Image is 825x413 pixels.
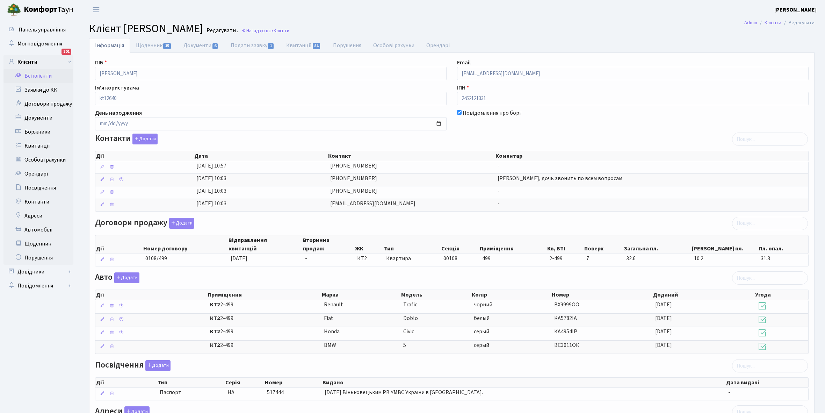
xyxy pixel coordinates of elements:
span: 1 [268,43,274,49]
span: - [498,200,500,207]
a: [PERSON_NAME] [774,6,817,14]
span: 10.2 [694,255,755,263]
span: [DATE] 10:57 [196,162,226,170]
span: ВС3011ОК [554,341,579,349]
a: Порушення [327,38,367,53]
span: 15 [163,43,171,49]
label: ПІБ [95,58,107,67]
th: Номер [264,378,321,387]
span: BMW [324,341,336,349]
span: [DATE] [655,301,672,308]
button: Авто [114,272,139,283]
a: Клієнти [3,55,73,69]
a: Назад до всіхКлієнти [241,27,289,34]
span: 00108 [443,255,457,262]
th: Дії [95,151,194,161]
span: [DATE] 10:03 [196,175,226,182]
a: Довідники [3,265,73,279]
span: 6 [212,43,218,49]
span: [PHONE_NUMBER] [330,162,377,170]
span: Панель управління [19,26,66,34]
span: - [498,162,500,170]
label: Посвідчення [95,360,171,371]
a: Інформація [89,38,130,53]
th: Контакт [327,151,495,161]
span: [DATE] Віньковецьким РВ УМВС України в [GEOGRAPHIC_DATA]. [325,389,483,396]
th: Приміщення [207,290,321,300]
th: Дата видачі [725,378,808,387]
label: День народження [95,109,142,117]
span: [DATE] 10:03 [196,187,226,195]
th: Приміщення [479,235,547,254]
a: Квитанції [3,139,73,153]
a: Додати [113,271,139,284]
span: 0108/499 [145,255,167,262]
a: Мої повідомлення201 [3,37,73,51]
span: КА4954IP [554,328,577,335]
span: Honda [324,328,340,335]
button: Посвідчення [145,360,171,371]
span: Renault [324,301,343,308]
label: Ім'я користувача [95,84,139,92]
span: Fiat [324,314,333,322]
span: 2-499 [210,328,318,336]
span: - [728,389,730,396]
b: Комфорт [24,4,57,15]
label: Договори продажу [95,218,194,229]
span: Квартира [386,255,438,263]
span: [DATE] [655,314,672,322]
a: Особові рахунки [3,153,73,167]
th: Видано [322,378,725,387]
input: Пошук... [732,133,808,146]
span: КТ2 [357,255,381,263]
b: КТ2 [210,301,220,308]
th: Пл. опал. [758,235,808,254]
a: Щоденник [130,38,178,53]
span: Trafic [403,301,417,308]
th: Серія [225,378,265,387]
span: 2-499 [549,255,581,263]
span: [DATE] [231,255,247,262]
span: 499 [482,255,491,262]
button: Переключити навігацію [87,4,105,15]
button: Договори продажу [169,218,194,229]
span: 2-499 [210,314,318,322]
input: Пошук... [732,359,808,372]
span: белый [474,314,490,322]
a: Порушення [3,251,73,265]
span: KA5782IA [554,314,577,322]
span: Мої повідомлення [17,40,62,48]
span: ВХ9999ОО [554,301,579,308]
a: Додати [144,359,171,371]
a: Посвідчення [3,181,73,195]
span: 517444 [267,389,284,396]
span: серый [474,328,489,335]
span: [PHONE_NUMBER] [330,187,377,195]
a: Повідомлення [3,279,73,293]
th: Коментар [495,151,808,161]
span: серый [474,341,489,349]
a: Всі клієнти [3,69,73,83]
span: 5 [403,341,406,349]
label: Контакти [95,134,158,144]
a: Орендарі [3,167,73,181]
th: Тип [383,235,441,254]
span: [DATE] [655,328,672,335]
label: Авто [95,272,139,283]
span: [DATE] [655,341,672,349]
button: Контакти [132,134,158,144]
th: Колір [471,290,551,300]
a: Панель управління [3,23,73,37]
th: ЖК [354,235,383,254]
span: [PERSON_NAME], дочь звонить по всем вопросам [498,175,622,182]
a: Admin [744,19,757,26]
th: Угода [754,290,808,300]
span: [PHONE_NUMBER] [330,175,377,182]
a: Орендарі [420,38,456,53]
small: Редагувати . [205,27,238,34]
th: [PERSON_NAME] пл. [691,235,758,254]
label: Email [457,58,471,67]
input: Пошук... [732,271,808,285]
th: Дата [194,151,327,161]
a: Адреси [3,209,73,223]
